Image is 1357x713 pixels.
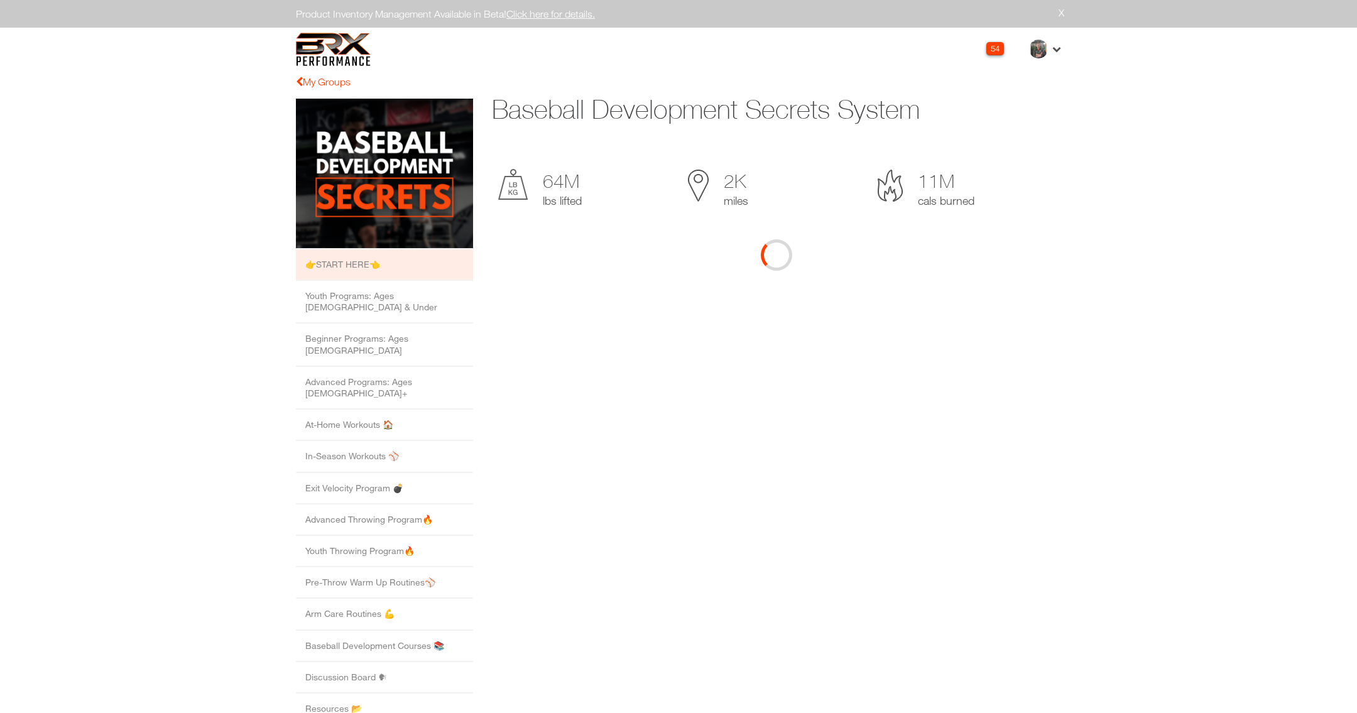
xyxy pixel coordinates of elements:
li: Discussion Board 🗣 [296,662,473,694]
a: Click here for details. [506,8,595,19]
div: miles [688,169,865,208]
span: 2K [688,169,865,193]
img: thumb.png [1029,40,1048,58]
li: At-Home Workouts 🏠 [296,410,473,441]
span: 64M [498,169,675,193]
li: Exit Velocity Program 💣 [296,473,473,504]
li: Arm Care Routines 💪 [296,599,473,630]
li: 👉START HERE👈 [296,249,473,281]
div: 54 [986,42,1004,55]
li: Baseball Development Courses 📚 [296,631,473,662]
li: Advanced Programs: Ages 16+ [296,367,473,410]
img: ios_large.png [296,99,473,248]
div: Product Inventory Management Available in Beta! [286,6,1071,21]
span: 11M [878,169,1055,193]
li: Pre-Throw Warm Up Routines⚾️ [296,567,473,599]
li: Youth Throwing Program🔥 [296,536,473,567]
a: My Groups [296,76,351,87]
img: 6f7da32581c89ca25d665dc3aae533e4f14fe3ef_original.svg [296,33,371,66]
div: cals burned [878,169,1055,208]
li: In-Season Workouts ⚾️ [296,441,473,472]
li: Advanced Throwing Program🔥 [296,504,473,536]
h1: Baseball Development Secrets System [492,91,963,128]
div: lbs lifted [498,169,675,208]
li: Youth Programs: Ages 12 & Under [296,281,473,324]
a: X [1059,6,1064,19]
li: Beginner Programs: Ages 13 to 15 [296,324,473,366]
